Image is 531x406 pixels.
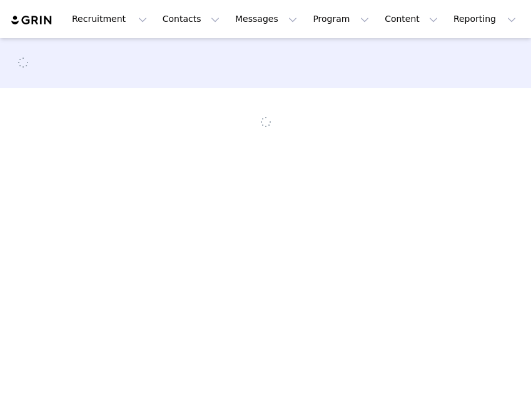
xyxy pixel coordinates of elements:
button: Recruitment [64,5,154,33]
button: Messages [228,5,305,33]
button: Reporting [446,5,523,33]
button: Program [305,5,377,33]
button: Contacts [155,5,227,33]
img: grin logo [10,14,54,26]
button: Content [377,5,445,33]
